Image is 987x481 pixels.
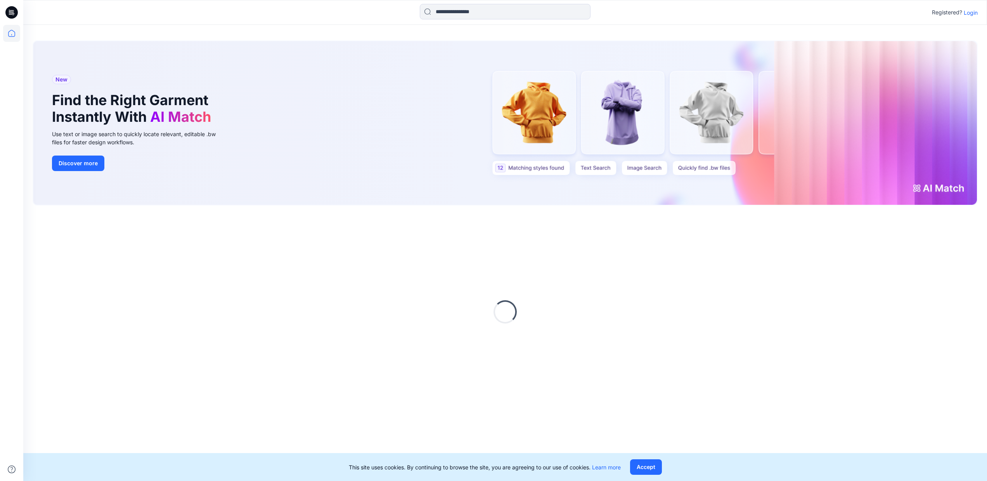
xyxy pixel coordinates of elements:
[55,75,68,84] span: New
[150,108,211,125] span: AI Match
[964,9,978,17] p: Login
[52,130,227,146] div: Use text or image search to quickly locate relevant, editable .bw files for faster design workflows.
[349,463,621,471] p: This site uses cookies. By continuing to browse the site, you are agreeing to our use of cookies.
[52,156,104,171] button: Discover more
[52,92,215,125] h1: Find the Right Garment Instantly With
[630,459,662,475] button: Accept
[932,8,962,17] p: Registered?
[592,464,621,471] a: Learn more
